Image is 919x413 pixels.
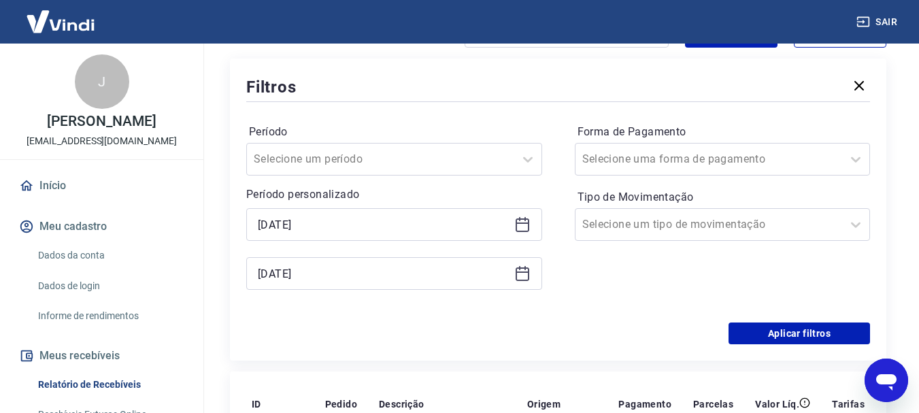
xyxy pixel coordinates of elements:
p: [EMAIL_ADDRESS][DOMAIN_NAME] [27,134,177,148]
input: Data final [258,263,509,284]
input: Data inicial [258,214,509,235]
p: Parcelas [693,397,733,411]
p: Pedido [325,397,357,411]
img: Vindi [16,1,105,42]
a: Relatório de Recebíveis [33,371,187,399]
iframe: Botão para abrir a janela de mensagens [865,359,908,402]
p: Origem [527,397,561,411]
label: Tipo de Movimentação [578,189,868,205]
a: Dados de login [33,272,187,300]
p: ID [252,397,261,411]
a: Início [16,171,187,201]
p: Valor Líq. [755,397,799,411]
button: Meus recebíveis [16,341,187,371]
p: Período personalizado [246,186,542,203]
button: Meu cadastro [16,212,187,242]
button: Aplicar filtros [729,323,870,344]
p: [PERSON_NAME] [47,114,156,129]
p: Tarifas [832,397,865,411]
p: Descrição [379,397,424,411]
a: Informe de rendimentos [33,302,187,330]
p: Pagamento [618,397,671,411]
div: J [75,54,129,109]
label: Período [249,124,539,140]
a: Dados da conta [33,242,187,269]
label: Forma de Pagamento [578,124,868,140]
h5: Filtros [246,76,297,98]
button: Sair [854,10,903,35]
